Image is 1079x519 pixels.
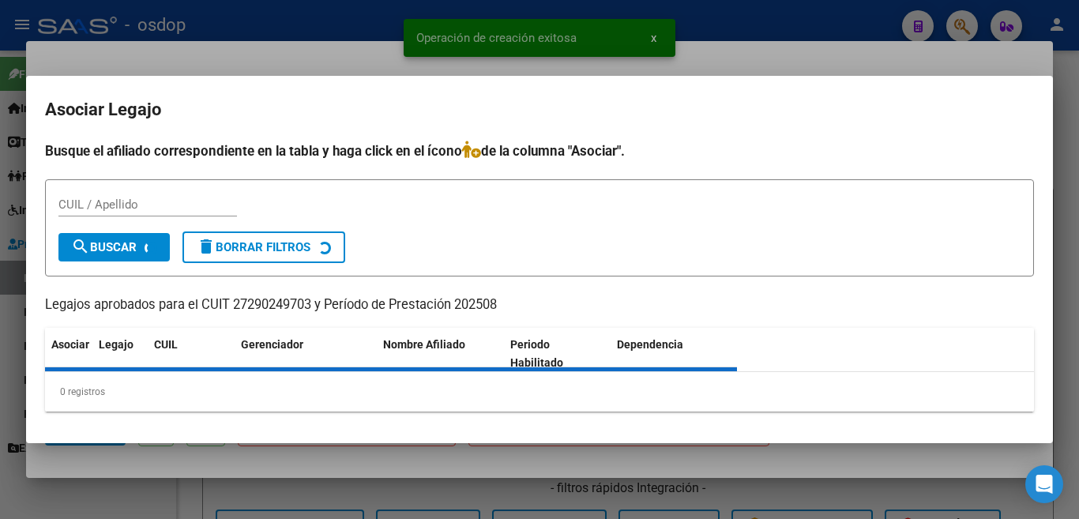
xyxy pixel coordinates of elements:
[617,338,683,351] span: Dependencia
[510,338,563,369] span: Periodo Habilitado
[197,240,310,254] span: Borrar Filtros
[71,240,137,254] span: Buscar
[92,328,148,380] datatable-header-cell: Legajo
[1025,465,1063,503] div: Open Intercom Messenger
[51,338,89,351] span: Asociar
[45,372,1034,412] div: 0 registros
[148,328,235,380] datatable-header-cell: CUIL
[154,338,178,351] span: CUIL
[45,295,1034,315] p: Legajos aprobados para el CUIT 27290249703 y Período de Prestación 202508
[71,237,90,256] mat-icon: search
[45,141,1034,161] h4: Busque el afiliado correspondiente en la tabla y haga click en el ícono de la columna "Asociar".
[99,338,133,351] span: Legajo
[377,328,504,380] datatable-header-cell: Nombre Afiliado
[383,338,465,351] span: Nombre Afiliado
[235,328,377,380] datatable-header-cell: Gerenciador
[45,328,92,380] datatable-header-cell: Asociar
[241,338,303,351] span: Gerenciador
[45,95,1034,125] h2: Asociar Legajo
[58,233,170,261] button: Buscar
[197,237,216,256] mat-icon: delete
[611,328,738,380] datatable-header-cell: Dependencia
[182,231,345,263] button: Borrar Filtros
[504,328,611,380] datatable-header-cell: Periodo Habilitado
